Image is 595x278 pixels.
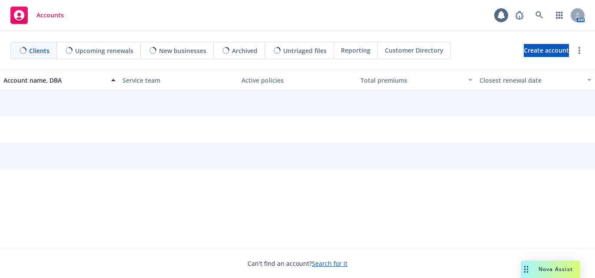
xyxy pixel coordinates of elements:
a: Search [531,7,548,24]
a: Report a Bug [511,7,528,24]
button: Closest renewal date [476,70,595,90]
div: Total premiums [360,76,463,85]
span: Clients [29,46,50,55]
button: Active policies [238,70,357,90]
button: Total premiums [357,70,476,90]
span: Customer Directory [385,46,443,55]
button: Service team [119,70,238,90]
a: Create account [524,44,569,57]
span: Untriaged files [283,46,327,55]
span: Reporting [341,46,370,55]
span: New businesses [159,46,206,55]
a: Search for it [312,259,347,268]
div: Service team [122,76,235,85]
span: Can't find an account? [248,259,347,268]
span: Upcoming renewals [75,46,133,55]
span: Accounts [36,12,64,19]
span: Create account [524,42,569,59]
a: Switch app [551,7,568,24]
a: Accounts [7,3,67,27]
div: Account name, DBA [3,76,106,85]
span: Nova Assist [539,265,573,273]
div: Active policies [241,76,354,85]
button: Nova Assist [521,261,580,278]
span: Archived [232,46,258,55]
div: Closest renewal date [479,76,582,85]
a: more [574,45,585,56]
div: Drag to move [521,261,532,278]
